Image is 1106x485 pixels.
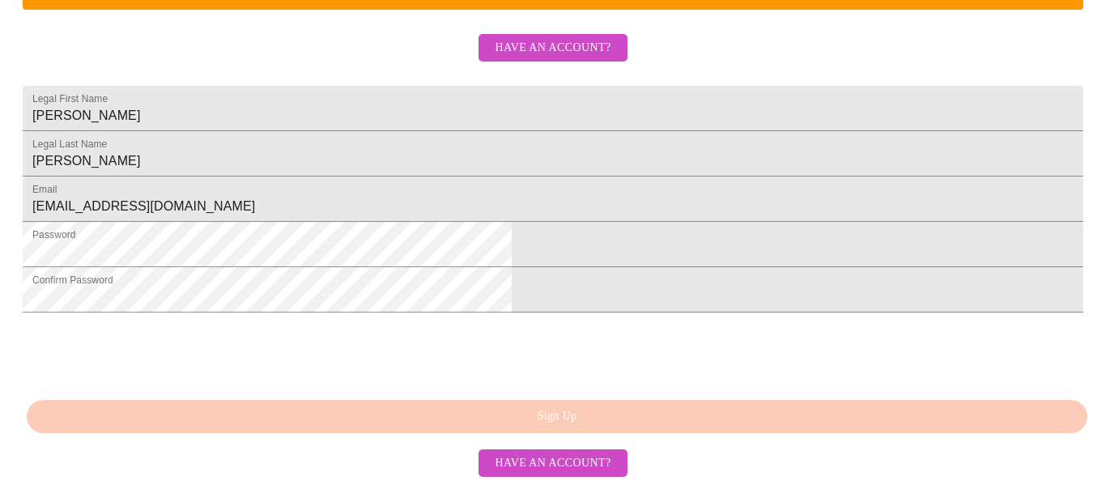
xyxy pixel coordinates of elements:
iframe: reCAPTCHA [23,321,269,384]
button: Have an account? [479,449,627,478]
button: Have an account? [479,34,627,62]
span: Have an account? [495,38,610,58]
a: Have an account? [474,52,631,66]
a: Have an account? [474,455,631,469]
span: Have an account? [495,453,610,474]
